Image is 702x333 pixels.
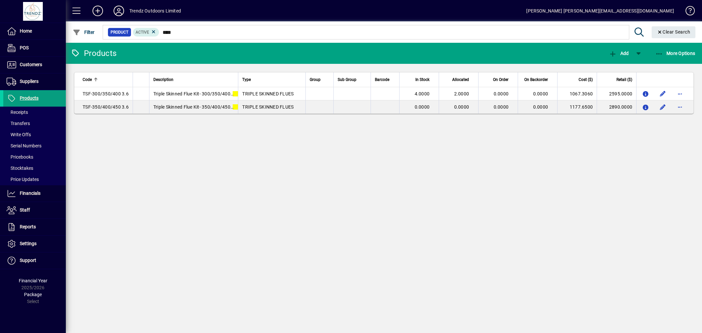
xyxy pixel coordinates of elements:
span: 0.0000 [533,91,548,96]
span: Cost ($) [579,76,593,83]
span: TRIPLE SKINNED FLUES [242,91,294,96]
span: Pricebooks [7,154,33,160]
span: Filter [73,30,95,35]
span: Barcode [375,76,389,83]
div: Group [310,76,330,83]
span: Add [609,51,629,56]
span: Triple Skinned Flue Kit- 300/350/400 - mm [153,91,252,96]
td: 1067.3060 [557,87,597,100]
div: Products [71,48,117,59]
button: Profile [108,5,129,17]
a: Suppliers [3,73,66,90]
span: Transfers [7,121,30,126]
span: 4.0000 [415,91,430,96]
span: Suppliers [20,79,39,84]
span: Triple Skinned Flue Kit- 350/400/450 - mm [153,104,252,110]
a: Reports [3,219,66,235]
span: On Backorder [524,76,548,83]
span: Retail ($) [616,76,632,83]
button: Edit [658,102,668,112]
span: Group [310,76,321,83]
mat-chip: Activation Status: Active [133,28,159,37]
button: More options [675,102,685,112]
button: Clear [652,26,696,38]
span: Staff [20,207,30,213]
div: Allocated [443,76,475,83]
a: Staff [3,202,66,218]
span: TSF-350/400/450 3.6 [83,104,129,110]
span: In Stock [415,76,429,83]
span: Settings [20,241,37,246]
span: Stocktakes [7,166,33,171]
a: Financials [3,185,66,202]
span: Customers [20,62,42,67]
span: POS [20,45,29,50]
span: 0.0000 [494,104,509,110]
span: 0.0000 [454,104,469,110]
a: Receipts [3,107,66,118]
div: Type [242,76,301,83]
div: [PERSON_NAME] [PERSON_NAME][EMAIL_ADDRESS][DOMAIN_NAME] [526,6,674,16]
span: More Options [655,51,695,56]
a: Support [3,252,66,269]
span: Price Updates [7,177,39,182]
div: Trendz Outdoors Limited [129,6,181,16]
button: Edit [658,89,668,99]
span: Financials [20,191,40,196]
div: Code [83,76,129,83]
a: Pricebooks [3,151,66,163]
button: More options [675,89,685,99]
span: Products [20,95,39,101]
span: TSF-300/350/400 3.6 [83,91,129,96]
span: 0.0000 [533,104,548,110]
button: Add [607,47,630,59]
a: Settings [3,236,66,252]
a: Price Updates [3,174,66,185]
span: Reports [20,224,36,229]
span: TRIPLE SKINNED FLUES [242,104,294,110]
span: 0.0000 [494,91,509,96]
span: Type [242,76,251,83]
span: 0.0000 [415,104,430,110]
div: Sub Group [338,76,367,83]
a: Knowledge Base [681,1,694,23]
span: Product [111,29,128,36]
span: Support [20,258,36,263]
a: Write Offs [3,129,66,140]
div: Barcode [375,76,395,83]
td: 2595.0000 [597,87,636,100]
span: On Order [493,76,508,83]
div: On Order [482,76,514,83]
span: Description [153,76,173,83]
a: Customers [3,57,66,73]
button: Add [87,5,108,17]
span: 2.0000 [454,91,469,96]
div: Description [153,76,234,83]
a: Stocktakes [3,163,66,174]
td: 2890.0000 [597,100,636,114]
div: On Backorder [522,76,554,83]
span: Write Offs [7,132,31,137]
a: Serial Numbers [3,140,66,151]
a: POS [3,40,66,56]
span: Home [20,28,32,34]
span: Code [83,76,92,83]
span: Active [136,30,149,35]
span: Package [24,292,42,297]
button: More Options [654,47,697,59]
a: Transfers [3,118,66,129]
div: In Stock [403,76,435,83]
span: Clear Search [657,29,690,35]
a: Home [3,23,66,39]
td: 1177.6500 [557,100,597,114]
span: Serial Numbers [7,143,41,148]
span: Allocated [452,76,469,83]
span: Receipts [7,110,28,115]
button: Filter [71,26,96,38]
span: Financial Year [19,278,47,283]
span: Sub Group [338,76,356,83]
